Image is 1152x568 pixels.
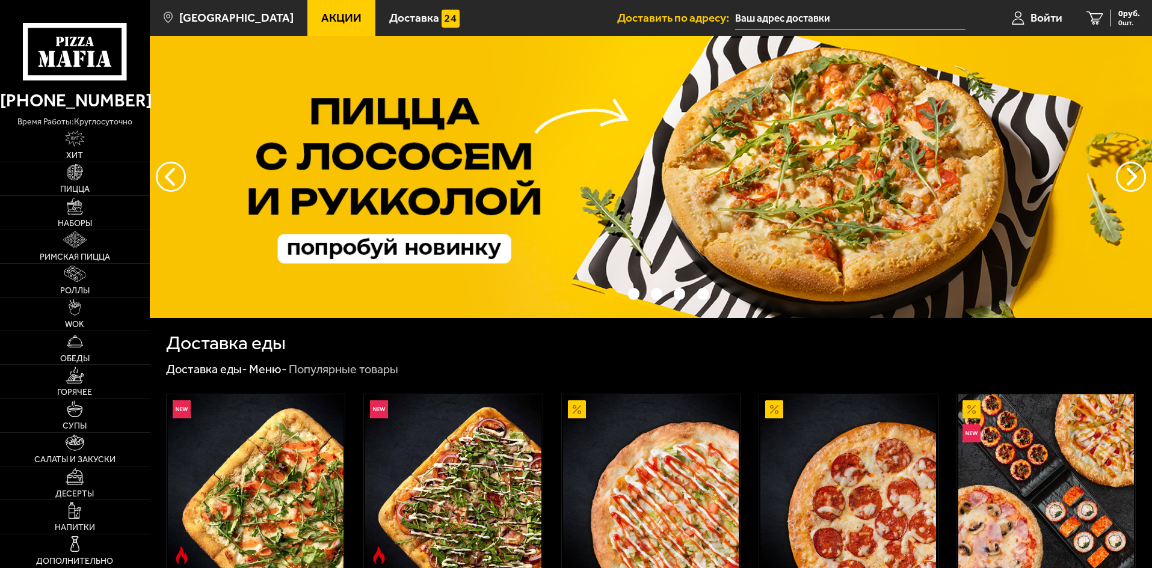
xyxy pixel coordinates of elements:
img: Новинка [963,424,981,442]
span: Обеды [60,355,90,363]
button: точки переключения [651,288,662,299]
h1: Доставка еды [166,334,286,353]
span: Салаты и закуски [34,456,116,464]
span: Десерты [55,490,94,498]
button: точки переключения [697,288,709,299]
img: 15daf4d41897b9f0e9f617042186c801.svg [442,10,460,28]
div: Популярные товары [289,362,398,377]
span: Горячее [57,388,92,397]
span: 0 руб. [1118,10,1140,18]
span: [GEOGRAPHIC_DATA] [179,12,294,23]
span: Войти [1030,12,1062,23]
button: точки переключения [674,288,685,299]
span: Акции [321,12,362,23]
button: предыдущий [1116,162,1146,192]
img: Острое блюдо [173,546,191,564]
button: точки переключения [628,288,639,299]
img: Новинка [370,400,388,418]
span: Дополнительно [36,557,113,566]
img: Острое блюдо [370,546,388,564]
span: Доставка [389,12,439,23]
img: Акционный [568,400,586,418]
span: Роллы [60,287,90,295]
input: Ваш адрес доставки [735,7,966,29]
a: Меню- [249,362,287,376]
a: Доставка еды- [166,362,247,376]
button: точки переключения [605,288,616,299]
span: Напитки [55,524,95,532]
span: Доставить по адресу: [617,12,735,23]
span: 0 шт. [1118,19,1140,26]
img: Акционный [765,400,783,418]
span: Супы [63,422,87,430]
span: Наборы [58,219,92,228]
button: следующий [156,162,186,192]
img: Новинка [173,400,191,418]
span: WOK [65,320,84,329]
span: Хит [66,151,83,160]
span: Римская пицца [40,253,110,261]
img: Акционный [963,400,981,418]
span: Пицца [60,185,90,194]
